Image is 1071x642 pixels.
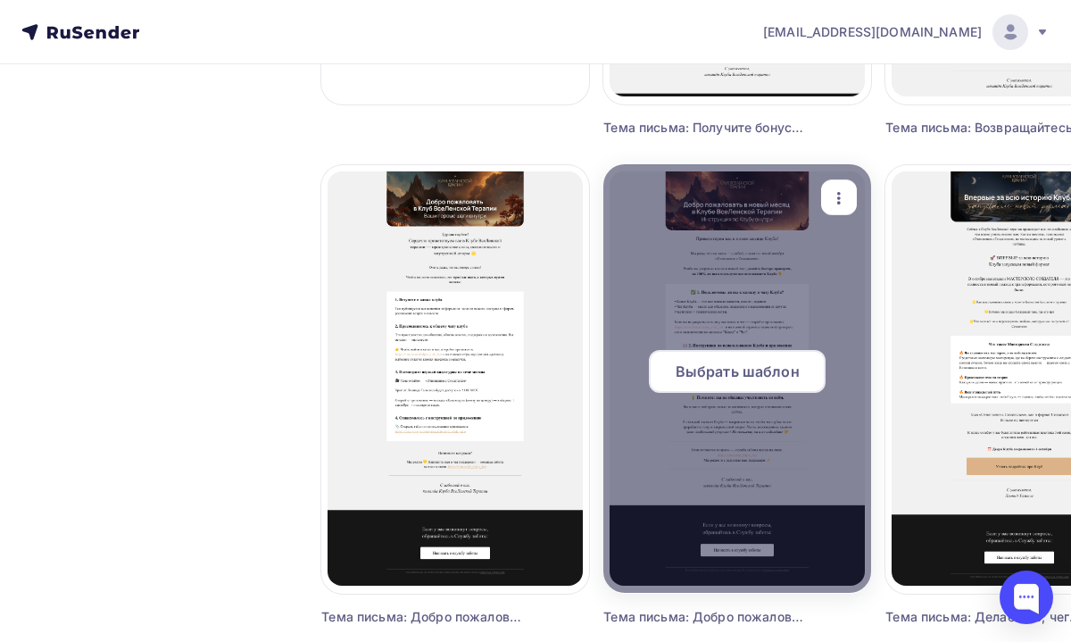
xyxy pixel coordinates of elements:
div: Тема письма: Добро пожаловать в Клуб ВсеЛенской Терапии 🌿 Ваши первые шаги внутри [321,608,522,626]
div: Тема письма: Добро пожаловать в новый месяц в Клубе ВсеЛенской Терапии! Инструкция по Клубу внутри! [603,608,804,626]
a: [EMAIL_ADDRESS][DOMAIN_NAME] [763,14,1050,50]
span: [EMAIL_ADDRESS][DOMAIN_NAME] [763,23,982,41]
span: Выбрать шаблон [676,361,800,382]
div: Тема письма: Получите бонусы в подарок [603,119,804,137]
